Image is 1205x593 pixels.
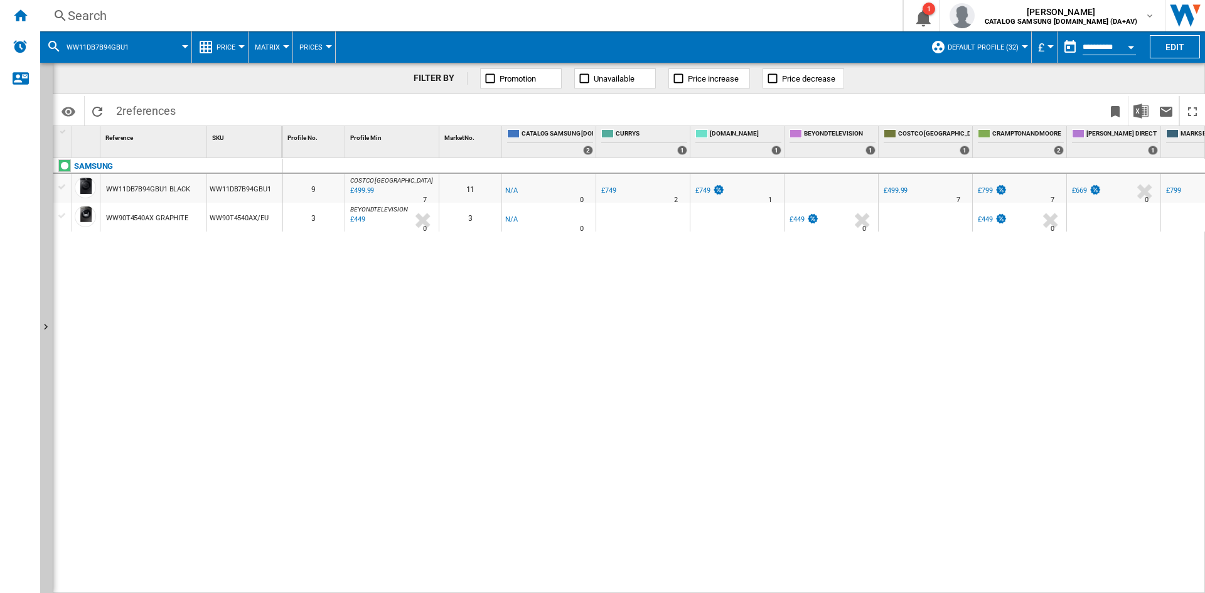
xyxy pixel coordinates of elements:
[804,129,876,140] span: BEYONDTELEVISION
[693,126,784,158] div: [DOMAIN_NAME] 1 offers sold by AO.COM
[505,184,518,197] div: N/A
[782,74,835,83] span: Price decrease
[1069,126,1160,158] div: [PERSON_NAME] DIRECT 1 offers sold by HUGHES DIRECT
[207,203,282,232] div: WW90T4540AX/EU
[695,186,710,195] div: £749
[884,186,908,195] div: £499.99
[103,126,206,146] div: Reference Sort None
[439,174,501,203] div: 11
[768,194,772,206] div: Delivery Time : 1 day
[975,126,1066,158] div: CRAMPTONANDMOORE 2 offers sold by CRAMPTONANDMOORE
[110,96,182,122] span: 2
[423,223,427,235] div: Delivery Time : 0 day
[103,126,206,146] div: Sort None
[995,213,1007,224] img: promotionV3.png
[505,126,596,158] div: CATALOG SAMSUNG [DOMAIN_NAME] (DA+AV) 2 offers sold by CATALOG SAMSUNG UK.IE (DA+AV)
[522,129,593,140] span: CATALOG SAMSUNG [DOMAIN_NAME] (DA+AV)
[444,134,474,141] span: Market No.
[1038,31,1051,63] div: £
[423,194,427,206] div: Delivery Time : 7 days
[580,223,584,235] div: Delivery Time : 0 day
[1038,41,1044,54] span: £
[790,215,805,223] div: £449
[350,206,407,213] span: BEYONDTELEVISION
[948,31,1025,63] button: Default profile (32)
[1051,194,1054,206] div: Delivery Time : 7 days
[1054,146,1064,155] div: 2 offers sold by CRAMPTONANDMOORE
[862,223,866,235] div: Delivery Time : 0 day
[442,126,501,146] div: Market No. Sort None
[976,213,1007,226] div: £449
[1089,184,1101,195] img: promotionV3.png
[806,213,819,224] img: promotionV3.png
[1128,96,1154,126] button: Download in Excel
[287,134,318,141] span: Profile No.
[350,134,382,141] span: Profile Min
[978,215,993,223] div: £449
[67,43,129,51] span: WW11DB7B94GBU1
[255,43,280,51] span: Matrix
[881,126,972,158] div: COSTCO [GEOGRAPHIC_DATA] 1 offers sold by COSTCO UK
[865,146,876,155] div: 1 offers sold by BEYONDTELEVISION
[583,146,593,155] div: 2 offers sold by CATALOG SAMSUNG UK.IE (DA+AV)
[580,194,584,206] div: Delivery Time : 0 day
[677,146,687,155] div: 1 offers sold by CURRYS
[960,146,970,155] div: 1 offers sold by COSTCO UK
[1103,96,1128,126] button: Bookmark this report
[75,126,100,146] div: Sort None
[923,3,935,15] div: 1
[74,159,113,174] div: Click to filter on that brand
[712,184,725,195] img: promotionV3.png
[1180,96,1205,126] button: Maximize
[210,126,282,146] div: SKU Sort None
[978,186,993,195] div: £799
[480,68,562,88] button: Promotion
[1154,96,1179,126] button: Send this report by email
[40,63,53,593] button: Show
[985,6,1137,18] span: [PERSON_NAME]
[1164,184,1181,197] div: £799
[217,31,242,63] button: Price
[1166,186,1181,195] div: £799
[599,184,616,197] div: £749
[105,134,133,141] span: Reference
[992,129,1064,140] span: CRAMPTONANDMOORE
[350,177,433,184] span: COSTCO [GEOGRAPHIC_DATA]
[500,74,536,83] span: Promotion
[1086,129,1158,140] span: [PERSON_NAME] DIRECT
[255,31,286,63] div: Matrix
[13,39,28,54] img: alerts-logo.svg
[442,126,501,146] div: Sort None
[594,74,635,83] span: Unavailable
[85,96,110,126] button: Reload
[299,31,329,63] button: Prices
[599,126,690,158] div: CURRYS 1 offers sold by CURRYS
[674,194,678,206] div: Delivery Time : 2 days
[505,213,518,226] div: N/A
[106,175,190,204] div: WW11DB7B94GBU1 BLACK
[1072,186,1087,195] div: £669
[1148,146,1158,155] div: 1 offers sold by HUGHES DIRECT
[1133,104,1149,119] img: excel-24x24.png
[763,68,844,88] button: Price decrease
[1150,35,1200,58] button: Edit
[285,126,345,146] div: Profile No. Sort None
[56,100,81,122] button: Options
[1070,184,1101,197] div: £669
[601,186,616,195] div: £749
[694,184,725,197] div: £749
[68,7,870,24] div: Search
[688,74,739,83] span: Price increase
[788,213,819,226] div: £449
[210,126,282,146] div: Sort None
[1058,35,1083,60] button: md-calendar
[948,43,1019,51] span: Default profile (32)
[976,184,1007,197] div: £799
[931,31,1025,63] div: Default profile (32)
[122,104,176,117] span: references
[348,126,439,146] div: Profile Min Sort None
[217,43,235,51] span: Price
[282,203,345,232] div: 3
[574,68,656,88] button: Unavailable
[668,68,750,88] button: Price increase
